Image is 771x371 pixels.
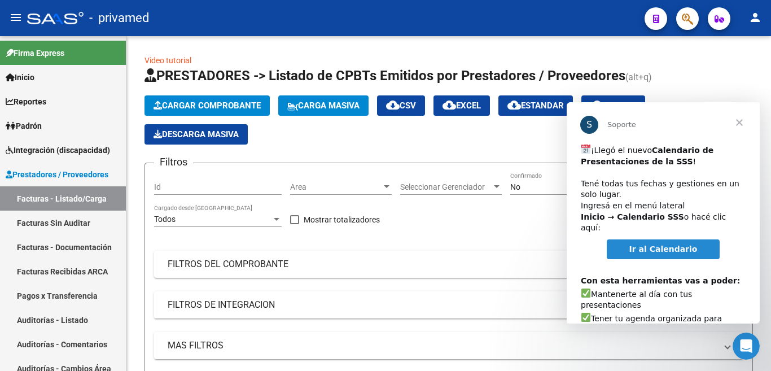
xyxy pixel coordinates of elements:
[14,162,179,317] div: ​ Mantenerte al día con tus presentaciones Tener tu agenda organizada para anticipar cada present...
[590,98,604,112] mat-icon: cloud_download
[9,11,23,24] mat-icon: menu
[6,95,46,108] span: Reportes
[144,124,248,145] button: Descarga Masiva
[590,101,636,111] span: Gecros
[154,251,743,278] mat-expansion-panel-header: FILTROS DEL COMPROBANTE
[168,299,716,311] mat-panel-title: FILTROS DE INTEGRACION
[748,11,762,24] mat-icon: person
[304,213,380,226] span: Mostrar totalizadores
[400,182,492,192] span: Seleccionar Gerenciador
[290,182,382,192] span: Area
[144,68,625,84] span: PRESTADORES -> Listado de CPBTs Emitidos por Prestadores / Proveedores
[89,6,149,30] span: - privamed
[6,71,34,84] span: Inicio
[14,174,173,183] b: Con esta herramientas vas a poder:
[168,339,716,352] mat-panel-title: MAS FILTROS
[278,95,369,116] button: Carga Masiva
[154,332,743,359] mat-expansion-panel-header: MAS FILTROS
[144,124,248,145] app-download-masive: Descarga masiva de comprobantes (adjuntos)
[6,144,110,156] span: Integración (discapacidad)
[510,182,520,191] span: No
[443,101,481,111] span: EXCEL
[443,98,456,112] mat-icon: cloud_download
[433,95,490,116] button: EXCEL
[6,47,64,59] span: Firma Express
[154,129,239,139] span: Descarga Masiva
[154,101,261,111] span: Cargar Comprobante
[287,101,360,111] span: Carga Masiva
[6,120,42,132] span: Padrón
[625,72,652,82] span: (alt+q)
[144,56,191,65] a: Video tutorial
[386,98,400,112] mat-icon: cloud_download
[386,101,416,111] span: CSV
[154,215,176,224] span: Todos
[168,258,716,270] mat-panel-title: FILTROS DEL COMPROBANTE
[377,95,425,116] button: CSV
[154,154,193,170] h3: Filtros
[567,102,760,324] iframe: Intercom live chat mensaje
[507,98,521,112] mat-icon: cloud_download
[6,168,108,181] span: Prestadores / Proveedores
[581,95,645,116] button: Gecros
[733,333,760,360] iframe: Intercom live chat
[144,95,270,116] button: Cargar Comprobante
[154,291,743,318] mat-expansion-panel-header: FILTROS DE INTEGRACION
[498,95,573,116] button: Estandar
[507,101,564,111] span: Estandar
